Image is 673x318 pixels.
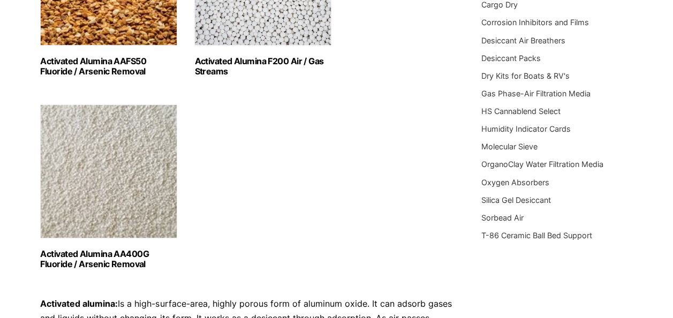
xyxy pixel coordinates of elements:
[40,298,118,309] strong: Activated alumina:
[481,195,551,205] a: Silica Gel Desiccant
[481,71,570,80] a: Dry Kits for Boats & RV's
[481,107,561,116] a: HS Cannablend Select
[481,89,591,98] a: Gas Phase-Air Filtration Media
[481,231,592,240] a: T-86 Ceramic Ball Bed Support
[40,104,177,238] img: Activated Alumina AA400G Fluoride / Arsenic Removal
[481,18,589,27] a: Corrosion Inhibitors and Films
[40,104,177,269] a: Visit product category Activated Alumina AA400G Fluoride / Arsenic Removal
[40,249,177,269] h2: Activated Alumina AA400G Fluoride / Arsenic Removal
[481,54,541,63] a: Desiccant Packs
[481,160,603,169] a: OrganoClay Water Filtration Media
[481,142,538,151] a: Molecular Sieve
[481,213,524,222] a: Sorbead Air
[481,178,549,187] a: Oxygen Absorbers
[194,56,331,77] h2: Activated Alumina F200 Air / Gas Streams
[481,36,565,45] a: Desiccant Air Breathers
[481,124,571,133] a: Humidity Indicator Cards
[40,56,177,77] h2: Activated Alumina AAFS50 Fluoride / Arsenic Removal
